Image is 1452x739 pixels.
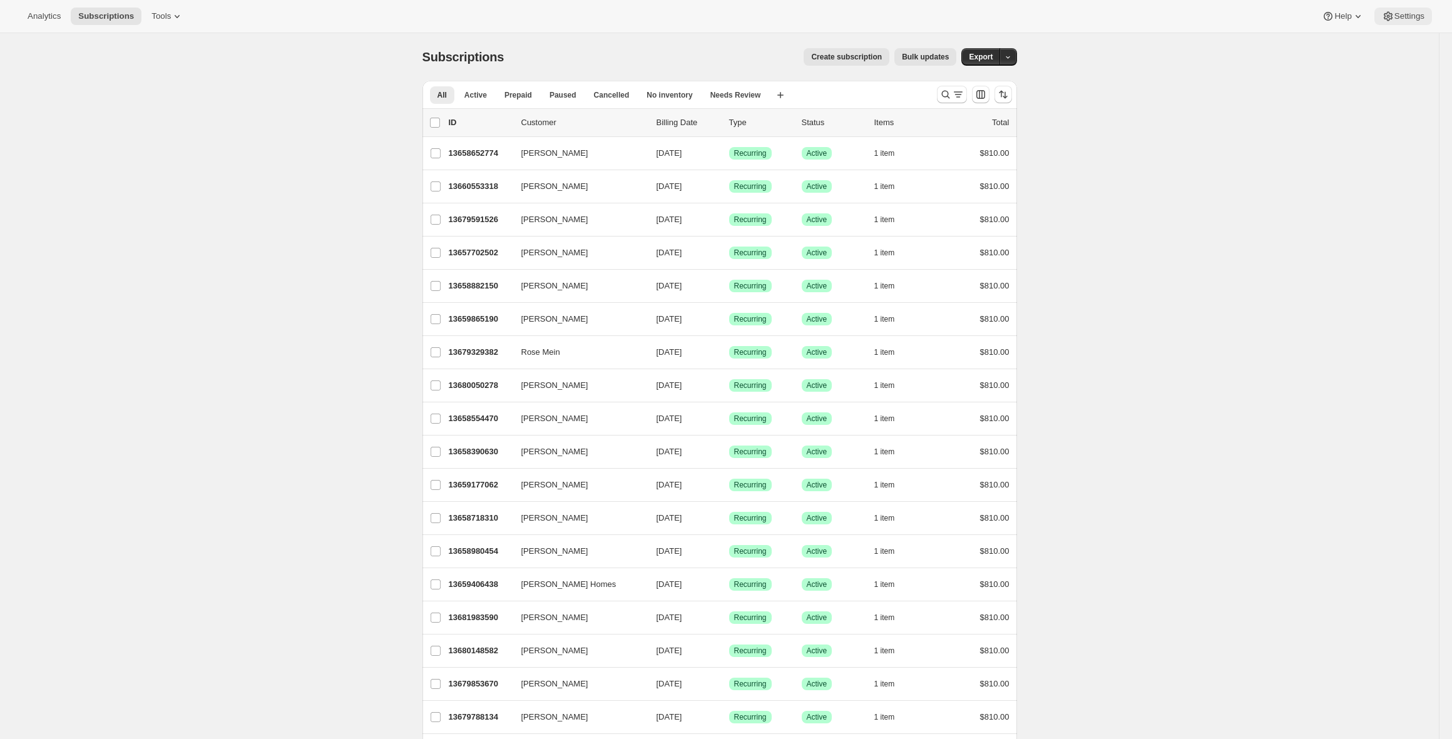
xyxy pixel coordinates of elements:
span: $810.00 [980,314,1010,324]
p: 13659177062 [449,479,511,491]
span: Active [807,347,827,357]
span: Recurring [734,314,767,324]
div: 13659406438[PERSON_NAME] Homes[DATE]SuccessRecurringSuccessActive1 item$810.00 [449,576,1010,593]
div: 13679853670[PERSON_NAME][DATE]SuccessRecurringSuccessActive1 item$810.00 [449,675,1010,693]
button: 1 item [874,609,909,626]
span: Recurring [734,380,767,390]
span: Active [807,181,827,191]
p: Status [802,116,864,129]
button: [PERSON_NAME] [514,641,639,661]
div: 13679788134[PERSON_NAME][DATE]SuccessRecurringSuccessActive1 item$810.00 [449,708,1010,726]
p: 13659406438 [449,578,511,591]
span: [PERSON_NAME] [521,446,588,458]
button: [PERSON_NAME] Homes [514,574,639,594]
span: [PERSON_NAME] [521,512,588,524]
p: ID [449,116,511,129]
p: 13679591526 [449,213,511,226]
span: Recurring [734,148,767,158]
span: [PERSON_NAME] [521,180,588,193]
span: $810.00 [980,579,1010,589]
span: 1 item [874,181,895,191]
button: Tools [144,8,191,25]
span: Analytics [28,11,61,21]
p: 13679853670 [449,678,511,690]
div: 13658390630[PERSON_NAME][DATE]SuccessRecurringSuccessActive1 item$810.00 [449,443,1010,461]
span: Recurring [734,281,767,291]
p: Customer [521,116,647,129]
span: Bulk updates [902,52,949,62]
div: 13658980454[PERSON_NAME][DATE]SuccessRecurringSuccessActive1 item$810.00 [449,543,1010,560]
div: Items [874,116,937,129]
span: $810.00 [980,447,1010,456]
span: 1 item [874,414,895,424]
span: [DATE] [657,679,682,688]
span: [DATE] [657,314,682,324]
span: Recurring [734,347,767,357]
span: [PERSON_NAME] [521,247,588,259]
div: IDCustomerBilling DateTypeStatusItemsTotal [449,116,1010,129]
button: [PERSON_NAME] [514,475,639,495]
div: 13659865190[PERSON_NAME][DATE]SuccessRecurringSuccessActive1 item$810.00 [449,310,1010,328]
span: Export [969,52,993,62]
button: [PERSON_NAME] [514,210,639,230]
span: [DATE] [657,380,682,390]
span: 1 item [874,215,895,225]
p: 13658652774 [449,147,511,160]
button: 1 item [874,675,909,693]
span: Recurring [734,480,767,490]
span: Active [807,148,827,158]
div: 13680148582[PERSON_NAME][DATE]SuccessRecurringSuccessActive1 item$810.00 [449,642,1010,660]
div: 13659177062[PERSON_NAME][DATE]SuccessRecurringSuccessActive1 item$810.00 [449,476,1010,494]
span: $810.00 [980,513,1010,522]
span: 1 item [874,480,895,490]
button: 1 item [874,344,909,361]
span: [DATE] [657,215,682,224]
span: $810.00 [980,414,1010,423]
span: Recurring [734,579,767,589]
span: 1 item [874,248,895,258]
div: 13681983590[PERSON_NAME][DATE]SuccessRecurringSuccessActive1 item$810.00 [449,609,1010,626]
span: $810.00 [980,613,1010,622]
span: Active [464,90,487,100]
span: [PERSON_NAME] [521,479,588,491]
button: [PERSON_NAME] [514,674,639,694]
span: [DATE] [657,712,682,721]
span: Active [807,215,827,225]
span: [DATE] [657,281,682,290]
p: 13660553318 [449,180,511,193]
span: Needs Review [710,90,761,100]
span: Recurring [734,447,767,457]
span: Active [807,712,827,722]
span: [PERSON_NAME] [521,412,588,425]
button: 1 item [874,377,909,394]
span: $810.00 [980,181,1010,191]
span: Active [807,314,827,324]
span: 1 item [874,347,895,357]
span: Active [807,613,827,623]
span: Active [807,248,827,258]
span: Active [807,646,827,656]
span: [PERSON_NAME] [521,645,588,657]
span: [DATE] [657,613,682,622]
span: Recurring [734,513,767,523]
span: [DATE] [657,181,682,191]
span: No inventory [647,90,692,100]
span: $810.00 [980,712,1010,721]
p: 13680148582 [449,645,511,657]
button: Settings [1374,8,1432,25]
button: Subscriptions [71,8,141,25]
span: 1 item [874,712,895,722]
span: Active [807,414,827,424]
span: $810.00 [980,347,1010,357]
span: $810.00 [980,148,1010,158]
span: Settings [1394,11,1424,21]
button: 1 item [874,178,909,195]
span: [PERSON_NAME] [521,379,588,392]
span: $810.00 [980,248,1010,257]
span: 1 item [874,613,895,623]
div: 13658652774[PERSON_NAME][DATE]SuccessRecurringSuccessActive1 item$810.00 [449,145,1010,162]
button: 1 item [874,443,909,461]
span: [PERSON_NAME] [521,545,588,558]
span: [DATE] [657,480,682,489]
div: 13680050278[PERSON_NAME][DATE]SuccessRecurringSuccessActive1 item$810.00 [449,377,1010,394]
